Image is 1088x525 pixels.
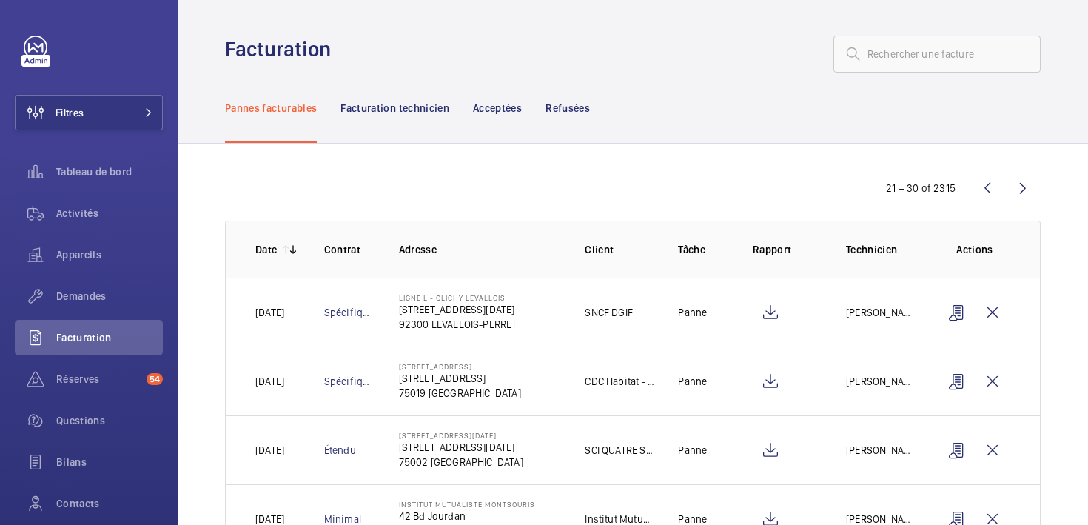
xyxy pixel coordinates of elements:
[585,374,654,389] p: CDC Habitat - [PERSON_NAME]
[56,247,163,262] span: Appareils
[225,101,317,116] p: Pannes facturables
[399,362,521,371] p: [STREET_ADDRESS]
[399,509,535,524] p: 42 Bd Jourdan
[585,242,654,257] p: Client
[255,305,284,320] p: [DATE]
[56,455,163,469] span: Bilans
[399,431,523,440] p: [STREET_ADDRESS][DATE]
[56,206,163,221] span: Activités
[147,373,163,385] span: 54
[324,513,361,525] a: Minimal
[324,444,356,456] a: Étendu
[56,289,163,304] span: Demandes
[846,242,916,257] p: Technicien
[399,440,523,455] p: [STREET_ADDRESS][DATE]
[324,375,402,387] a: Spécifique client
[56,105,84,120] span: Filtres
[399,386,521,401] p: 75019 [GEOGRAPHIC_DATA]
[399,242,562,257] p: Adresse
[56,496,163,511] span: Contacts
[255,242,277,257] p: Date
[753,242,822,257] p: Rapport
[15,95,163,130] button: Filtres
[399,500,535,509] p: Institut Mutualiste Montsouris
[886,181,956,195] div: 21 – 30 of 2315
[56,330,163,345] span: Facturation
[678,242,729,257] p: Tâche
[585,305,633,320] p: SNCF DGIF
[939,242,1010,257] p: Actions
[399,317,517,332] p: 92300 LEVALLOIS-PERRET
[585,443,654,458] p: SCI QUATRE SEPTEMBRE C/O OIKO GESTION
[399,302,517,317] p: [STREET_ADDRESS][DATE]
[678,305,707,320] p: Panne
[846,305,916,320] p: [PERSON_NAME]
[56,413,163,428] span: Questions
[340,101,449,116] p: Facturation technicien
[833,36,1041,73] input: Rechercher une facture
[56,164,163,179] span: Tableau de bord
[399,293,517,302] p: Ligne L - CLICHY LEVALLOIS
[255,443,284,458] p: [DATE]
[846,443,916,458] p: [PERSON_NAME]
[678,443,707,458] p: Panne
[473,101,522,116] p: Acceptées
[399,455,523,469] p: 75002 [GEOGRAPHIC_DATA]
[678,374,707,389] p: Panne
[399,371,521,386] p: [STREET_ADDRESS]
[324,242,375,257] p: Contrat
[545,101,590,116] p: Refusées
[255,374,284,389] p: [DATE]
[225,36,340,63] h1: Facturation
[324,307,402,318] a: Spécifique client
[846,374,916,389] p: [PERSON_NAME]
[56,372,141,387] span: Réserves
